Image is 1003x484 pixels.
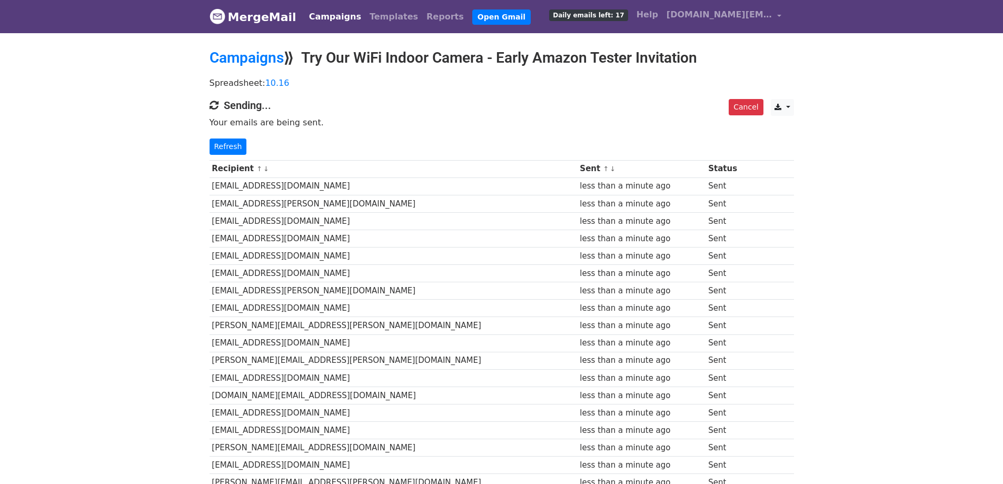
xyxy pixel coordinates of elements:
a: Refresh [210,139,247,155]
td: [PERSON_NAME][EMAIL_ADDRESS][PERSON_NAME][DOMAIN_NAME] [210,317,578,334]
td: [EMAIL_ADDRESS][DOMAIN_NAME] [210,230,578,247]
div: less than a minute ago [580,372,703,384]
a: Cancel [729,99,763,115]
td: [PERSON_NAME][EMAIL_ADDRESS][PERSON_NAME][DOMAIN_NAME] [210,352,578,369]
a: Campaigns [305,6,365,27]
div: less than a minute ago [580,354,703,367]
td: [EMAIL_ADDRESS][PERSON_NAME][DOMAIN_NAME] [210,282,578,300]
a: Daily emails left: 17 [545,4,632,25]
div: less than a minute ago [580,407,703,419]
td: Sent [706,387,751,404]
div: less than a minute ago [580,459,703,471]
a: Reports [422,6,468,27]
p: Your emails are being sent. [210,117,794,128]
td: Sent [706,230,751,247]
h2: ⟫ Try Our WiFi Indoor Camera - Early Amazon Tester Invitation [210,49,794,67]
span: Daily emails left: 17 [549,9,628,21]
div: less than a minute ago [580,390,703,402]
td: Sent [706,300,751,317]
a: Templates [365,6,422,27]
td: Sent [706,422,751,439]
a: ↓ [610,165,615,173]
td: [EMAIL_ADDRESS][DOMAIN_NAME] [210,248,578,265]
span: [DOMAIN_NAME][EMAIL_ADDRESS][PERSON_NAME][DOMAIN_NAME] [667,8,772,21]
a: [DOMAIN_NAME][EMAIL_ADDRESS][PERSON_NAME][DOMAIN_NAME] [662,4,786,29]
td: [DOMAIN_NAME][EMAIL_ADDRESS][DOMAIN_NAME] [210,387,578,404]
td: [EMAIL_ADDRESS][DOMAIN_NAME] [210,422,578,439]
td: Sent [706,177,751,195]
td: Sent [706,439,751,457]
img: MergeMail logo [210,8,225,24]
div: less than a minute ago [580,285,703,297]
div: less than a minute ago [580,198,703,210]
td: [EMAIL_ADDRESS][PERSON_NAME][DOMAIN_NAME] [210,195,578,212]
td: Sent [706,352,751,369]
td: Sent [706,369,751,387]
td: Sent [706,334,751,352]
a: ↓ [263,165,269,173]
div: less than a minute ago [580,268,703,280]
td: [EMAIL_ADDRESS][DOMAIN_NAME] [210,404,578,421]
div: less than a minute ago [580,302,703,314]
div: less than a minute ago [580,233,703,245]
td: Sent [706,404,751,421]
th: Status [706,160,751,177]
a: 10.16 [265,78,290,88]
td: [EMAIL_ADDRESS][DOMAIN_NAME] [210,334,578,352]
td: Sent [706,195,751,212]
td: [EMAIL_ADDRESS][DOMAIN_NAME] [210,265,578,282]
div: less than a minute ago [580,424,703,437]
td: Sent [706,457,751,474]
a: Campaigns [210,49,284,66]
td: Sent [706,212,751,230]
a: MergeMail [210,6,296,28]
a: Open Gmail [472,9,531,25]
th: Recipient [210,160,578,177]
div: less than a minute ago [580,337,703,349]
td: Sent [706,317,751,334]
a: ↑ [256,165,262,173]
a: Help [632,4,662,25]
td: [PERSON_NAME][EMAIL_ADDRESS][DOMAIN_NAME] [210,439,578,457]
td: [EMAIL_ADDRESS][DOMAIN_NAME] [210,369,578,387]
div: less than a minute ago [580,442,703,454]
td: Sent [706,248,751,265]
td: Sent [706,265,751,282]
a: ↑ [603,165,609,173]
h4: Sending... [210,99,794,112]
td: Sent [706,282,751,300]
div: less than a minute ago [580,250,703,262]
div: less than a minute ago [580,215,703,228]
td: [EMAIL_ADDRESS][DOMAIN_NAME] [210,177,578,195]
div: less than a minute ago [580,320,703,332]
div: less than a minute ago [580,180,703,192]
td: [EMAIL_ADDRESS][DOMAIN_NAME] [210,212,578,230]
td: [EMAIL_ADDRESS][DOMAIN_NAME] [210,300,578,317]
td: [EMAIL_ADDRESS][DOMAIN_NAME] [210,457,578,474]
th: Sent [578,160,706,177]
p: Spreadsheet: [210,77,794,88]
